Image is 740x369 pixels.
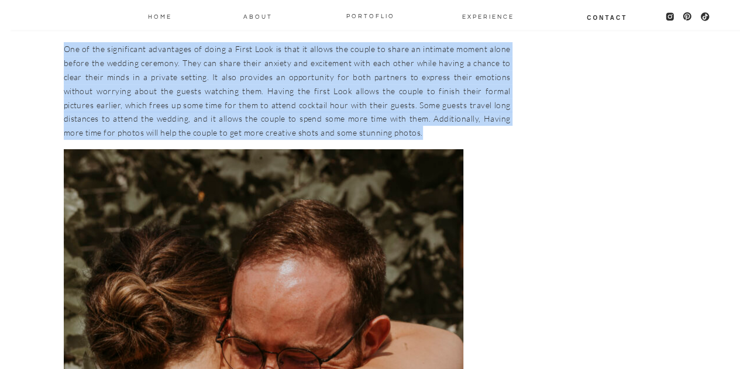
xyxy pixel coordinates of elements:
p: One of the significant advantages of doing a First Look is that it allows the couple to share an ... [64,42,511,140]
a: PORTOFLIO [342,11,400,20]
a: About [243,11,273,20]
a: Home [147,11,173,20]
a: EXPERIENCE [462,11,505,20]
a: Contact [586,12,628,22]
